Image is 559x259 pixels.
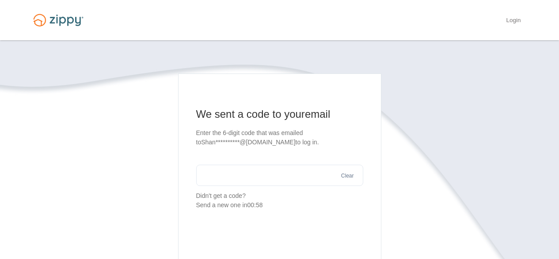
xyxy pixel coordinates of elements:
[196,107,363,121] h1: We sent a code to your email
[506,17,521,26] a: Login
[338,172,357,180] button: Clear
[196,128,363,147] p: Enter the 6-digit code that was emailed to Shan**********@[DOMAIN_NAME] to log in.
[28,10,89,31] img: Logo
[196,201,363,210] div: Send a new one in 00:58
[196,191,363,210] p: Didn't get a code?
